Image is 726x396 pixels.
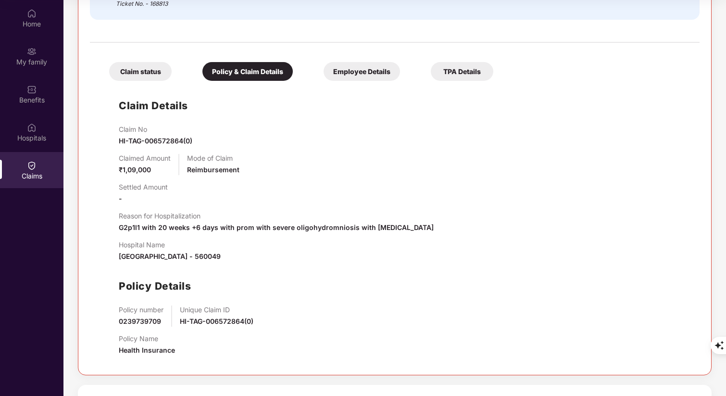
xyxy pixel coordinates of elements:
p: Settled Amount [119,183,168,191]
span: HI-TAG-006572864(0) [180,317,253,325]
p: Mode of Claim [187,154,239,162]
p: Policy Name [119,334,175,343]
span: HI-TAG-006572864(0) [119,137,192,145]
span: G2p1l1 with 20 weeks +6 days with prom with severe oligohydromniosis with [MEDICAL_DATA] [119,223,434,231]
span: Reimbursement [187,166,239,174]
img: svg+xml;base64,PHN2ZyB3aWR0aD0iMjAiIGhlaWdodD0iMjAiIHZpZXdCb3g9IjAgMCAyMCAyMCIgZmlsbD0ibm9uZSIgeG... [27,47,37,56]
img: svg+xml;base64,PHN2ZyBpZD0iSG9zcGl0YWxzIiB4bWxucz0iaHR0cDovL3d3dy53My5vcmcvMjAwMC9zdmciIHdpZHRoPS... [27,123,37,132]
p: Policy number [119,306,163,314]
p: Unique Claim ID [180,306,253,314]
div: Employee Details [324,62,400,81]
img: svg+xml;base64,PHN2ZyBpZD0iQ2xhaW0iIHhtbG5zPSJodHRwOi8vd3d3LnczLm9yZy8yMDAwL3N2ZyIgd2lkdGg9IjIwIi... [27,161,37,170]
p: Reason for Hospitalization [119,212,434,220]
span: ₹1,09,000 [119,166,151,174]
p: Hospital Name [119,241,221,249]
span: [GEOGRAPHIC_DATA] - 560049 [119,252,221,260]
div: Claim status [109,62,172,81]
p: Claim No [119,125,192,133]
img: svg+xml;base64,PHN2ZyBpZD0iSG9tZSIgeG1sbnM9Imh0dHA6Ly93d3cudzMub3JnLzIwMDAvc3ZnIiB3aWR0aD0iMjAiIG... [27,9,37,18]
span: - [119,194,122,203]
p: Claimed Amount [119,154,171,162]
img: svg+xml;base64,PHN2ZyBpZD0iQmVuZWZpdHMiIHhtbG5zPSJodHRwOi8vd3d3LnczLm9yZy8yMDAwL3N2ZyIgd2lkdGg9Ij... [27,85,37,94]
h1: Claim Details [119,98,188,114]
div: Policy & Claim Details [202,62,293,81]
div: TPA Details [431,62,493,81]
h1: Policy Details [119,278,191,294]
span: Health Insurance [119,346,175,354]
span: 0239739709 [119,317,161,325]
